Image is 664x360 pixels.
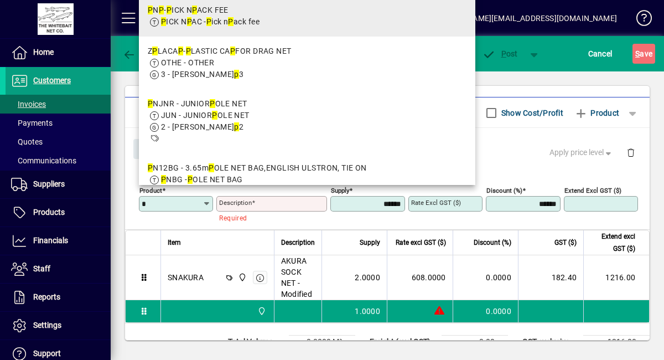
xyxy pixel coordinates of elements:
[564,187,621,194] mat-label: Extend excl GST ($)
[364,336,442,349] td: Freight (excl GST)
[33,48,54,56] span: Home
[148,99,153,108] em: P
[152,47,157,55] em: P
[635,45,652,63] span: ave
[33,236,68,245] span: Financials
[628,2,650,38] a: Knowledge Base
[255,305,267,317] span: Rangiora
[554,236,577,249] span: GST ($)
[148,98,250,110] div: NJNR - JUNIOR OLE NET
[6,151,111,170] a: Communications
[6,312,111,340] a: Settings
[590,230,635,255] span: Extend excl GST ($)
[161,175,166,184] em: P
[33,292,60,301] span: Reports
[192,6,196,14] em: P
[139,187,162,194] mat-label: Product
[588,45,613,63] span: Cancel
[369,9,617,27] div: [PERSON_NAME] [PERSON_NAME][EMAIL_ADDRESS][DOMAIN_NAME]
[453,300,518,322] td: 0.0000
[159,6,164,14] em: P
[360,236,380,249] span: Supply
[635,49,640,58] span: S
[131,143,174,153] app-page-header-button: Close
[33,76,71,85] span: Customers
[632,44,655,64] button: Save
[33,179,65,188] span: Suppliers
[618,147,644,157] app-page-header-button: Delete
[219,199,252,207] mat-label: Description
[209,163,214,172] em: P
[133,139,171,159] button: Close
[148,4,260,16] div: N - ICK N ACK FEE
[167,6,172,14] em: P
[33,321,61,330] span: Settings
[549,147,614,158] span: Apply price level
[148,163,153,172] em: P
[6,255,111,283] a: Staff
[518,255,583,300] td: 182.40
[161,17,166,26] em: P
[396,236,446,249] span: Rate excl GST ($)
[111,44,172,64] app-page-header-button: Back
[453,255,518,300] td: 0.0000
[411,199,461,207] mat-label: Rate excl GST ($)
[125,128,650,168] div: Product
[148,6,153,14] em: P
[6,39,111,66] a: Home
[178,47,183,55] em: P
[234,70,238,79] em: p
[210,99,215,108] em: P
[219,212,318,223] mat-error: Required
[187,17,191,26] em: P
[474,236,511,249] span: Discount (%)
[6,199,111,227] a: Products
[148,45,292,57] div: Z LACA - LASTIC CA FOR DRAG NET
[161,17,260,26] span: ICK N AC - ick n ack fee
[11,100,46,109] span: Invoices
[148,162,367,174] div: N12BG - 3.65m OLE NET BAG,ENGLISH ULSTRON, TIE ON
[6,132,111,151] a: Quotes
[476,44,523,64] button: Post
[161,58,214,67] span: OTHE - OTHER
[6,227,111,255] a: Financials
[394,272,446,283] div: 608.0000
[517,336,583,349] td: GST exclusive
[161,122,243,131] span: 2 - [PERSON_NAME] 2
[33,349,61,358] span: Support
[501,49,506,58] span: P
[188,175,193,184] em: P
[139,37,475,89] mat-option: ZPLACAP - PLASTIC CAP FOR DRAG NET
[122,49,159,58] span: Back
[33,208,65,217] span: Products
[289,336,355,349] td: 0.0000 M³
[230,47,235,55] em: P
[161,70,243,79] span: 3 - [PERSON_NAME] 3
[139,153,475,218] mat-option: PN12BG - 3.65m POLE NET BAG,ENGLISH ULSTRON, TIE ON
[120,44,162,64] button: Back
[161,111,250,120] span: JUN - JUNIOR OLE NET
[161,175,243,184] span: NBG - OLE NET BAG
[442,336,508,349] td: 0.00
[545,143,618,163] button: Apply price level
[583,255,649,300] td: 1216.00
[235,271,248,284] span: Rangiora
[228,17,233,26] em: P
[281,255,315,300] span: AKURA SOCK NET -Modified
[234,122,238,131] em: p
[6,171,111,198] a: Suppliers
[33,264,50,273] span: Staff
[618,139,644,166] button: Delete
[11,156,76,165] span: Communications
[355,272,380,283] span: 2.0000
[168,272,204,283] div: SNAKURA
[6,95,111,114] a: Invoices
[206,17,211,26] em: P
[222,336,289,349] td: Total Volume
[6,114,111,132] a: Payments
[139,89,475,153] mat-option: PNJNR - JUNIOR POLE NET
[11,119,53,127] span: Payments
[585,44,615,64] button: Cancel
[281,236,315,249] span: Description
[482,49,518,58] span: ost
